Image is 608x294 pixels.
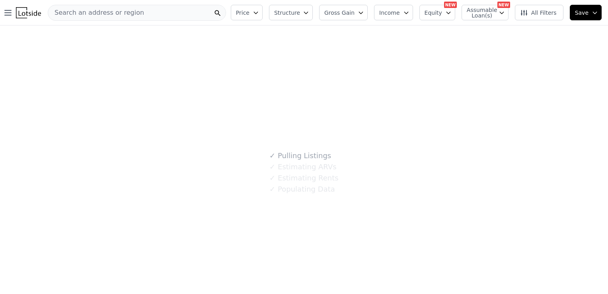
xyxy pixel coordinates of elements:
[324,9,355,17] span: Gross Gain
[319,5,368,20] button: Gross Gain
[269,150,331,161] div: Pulling Listings
[379,9,400,17] span: Income
[269,184,335,195] div: Populating Data
[497,2,510,8] div: NEW
[236,9,249,17] span: Price
[231,5,263,20] button: Price
[269,5,313,20] button: Structure
[444,2,457,8] div: NEW
[269,161,336,172] div: Estimating ARVs
[374,5,413,20] button: Income
[269,163,275,171] span: ✓
[425,9,442,17] span: Equity
[467,7,492,18] span: Assumable Loan(s)
[269,185,275,193] span: ✓
[269,172,338,184] div: Estimating Rents
[515,5,563,20] button: All Filters
[269,174,275,182] span: ✓
[462,5,509,20] button: Assumable Loan(s)
[48,8,144,18] span: Search an address or region
[575,9,589,17] span: Save
[274,9,300,17] span: Structure
[570,5,602,20] button: Save
[520,9,557,17] span: All Filters
[16,7,41,18] img: Lotside
[419,5,455,20] button: Equity
[269,152,275,160] span: ✓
